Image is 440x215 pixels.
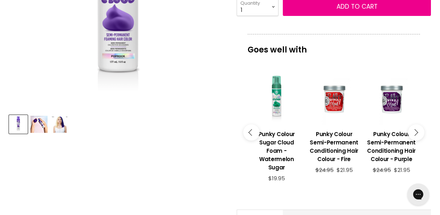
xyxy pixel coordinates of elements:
button: Punky Colour Sugar Cloud Foam - Poprock [9,115,28,134]
div: Product thumbnails [8,113,227,134]
span: $24.95 [373,166,391,174]
p: Goes well with [248,34,420,58]
span: $24.95 [315,166,334,174]
span: $21.95 [394,166,410,174]
button: Punky Colour Sugar Cloud Foam - Poprock [30,115,48,134]
h3: Punky Colour Semi-Permanent Conditioning Hair Colour - Purple [366,130,416,163]
h3: Punky Colour Sugar Cloud Foam - Watermelon Sugar [252,130,302,172]
span: Add to cart [337,2,378,11]
span: $19.95 [268,174,285,182]
img: Punky Colour Sugar Cloud Foam - Poprock [51,116,68,133]
a: View product:Punky Colour Sugar Cloud Foam - Watermelon Sugar [252,125,302,175]
h3: Punky Colour Semi-Permanent Conditioning Hair Colour - Fire [309,130,359,163]
a: View product:Punky Colour Semi-Permanent Conditioning Hair Colour - Fire [309,125,359,167]
img: Punky Colour Sugar Cloud Foam - Poprock [10,116,27,133]
iframe: Gorgias live chat messenger [404,181,433,208]
img: Punky Colour Sugar Cloud Foam - Poprock [30,116,48,133]
span: $21.95 [337,166,353,174]
button: Punky Colour Sugar Cloud Foam - Poprock [50,115,69,134]
a: View product:Punky Colour Semi-Permanent Conditioning Hair Colour - Purple [366,125,416,167]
